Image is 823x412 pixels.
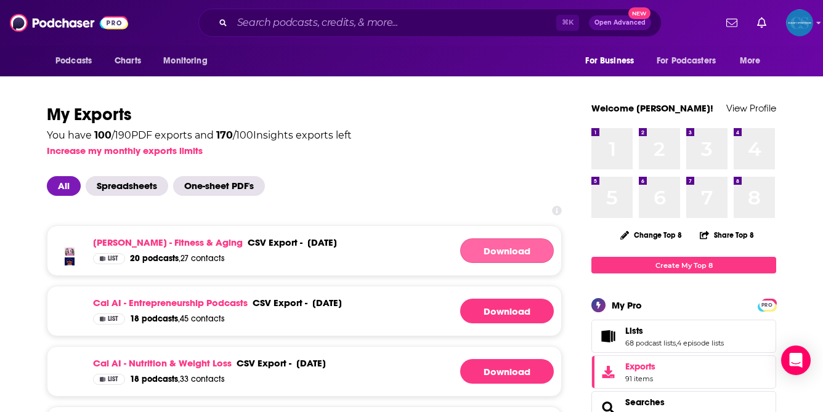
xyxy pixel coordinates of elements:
[625,339,676,347] a: 68 podcast lists
[296,357,326,369] div: [DATE]
[591,355,776,389] a: Exports
[47,131,352,140] div: You have / 190 PDF exports and / 100 Insights exports left
[130,253,179,264] span: 20 podcasts
[786,9,813,36] span: Logged in as ClearyStrategies
[460,238,554,263] a: Generating File
[115,52,141,70] span: Charts
[198,9,662,37] div: Search podcasts, credits, & more...
[731,49,776,73] button: open menu
[108,256,118,262] span: List
[596,328,620,345] a: Lists
[237,357,291,369] div: export -
[591,102,713,114] a: Welcome [PERSON_NAME]!
[649,49,734,73] button: open menu
[612,299,642,311] div: My Pro
[86,176,173,196] button: Spreadsheets
[108,316,118,322] span: List
[613,227,689,243] button: Change Top 8
[596,363,620,381] span: Exports
[760,301,774,310] span: PRO
[93,297,248,309] a: Cal AI - Entrepreneurship Podcasts
[93,236,243,248] a: [PERSON_NAME] - Fitness & Aging
[47,145,203,156] button: Increase my monthly exports limits
[130,253,225,264] a: 20 podcasts,27 contacts
[47,176,81,196] span: All
[248,236,302,248] div: export -
[677,339,724,347] a: 4 episode lists
[248,236,266,248] span: csv
[93,357,232,369] a: Cal AI - Nutrition & Weight Loss
[721,12,742,33] a: Show notifications dropdown
[163,52,207,70] span: Monitoring
[312,297,342,309] div: [DATE]
[86,176,168,196] span: Spreadsheets
[232,13,556,33] input: Search podcasts, credits, & more...
[307,236,337,248] div: [DATE]
[594,20,646,26] span: Open Advanced
[55,52,92,70] span: Podcasts
[216,129,233,141] span: 170
[65,248,75,257] img: Girls Talk Healthy Aging
[625,325,724,336] a: Lists
[253,297,271,309] span: csv
[625,361,655,372] span: Exports
[47,103,562,126] h1: My Exports
[676,339,677,347] span: ,
[173,176,270,196] button: One-sheet PDF's
[585,52,634,70] span: For Business
[786,9,813,36] button: Show profile menu
[625,397,665,408] a: Searches
[625,325,643,336] span: Lists
[556,15,579,31] span: ⌘ K
[752,12,771,33] a: Show notifications dropdown
[460,359,554,384] a: Generating File
[130,374,178,384] span: 18 podcasts
[130,313,225,325] a: 18 podcasts,45 contacts
[460,299,554,323] a: Generating File
[577,49,649,73] button: open menu
[130,313,178,324] span: 18 podcasts
[657,52,716,70] span: For Podcasters
[94,129,111,141] span: 100
[10,11,128,34] img: Podchaser - Follow, Share and Rate Podcasts
[237,357,255,369] span: csv
[47,49,108,73] button: open menu
[107,49,148,73] a: Charts
[130,374,225,385] a: 18 podcasts,33 contacts
[47,176,86,196] button: All
[589,15,651,30] button: Open AdvancedNew
[591,320,776,353] span: Lists
[699,223,755,247] button: Share Top 8
[173,176,265,196] span: One-sheet PDF's
[625,374,655,383] span: 91 items
[108,376,118,382] span: List
[740,52,761,70] span: More
[786,9,813,36] img: User Profile
[781,345,811,375] div: Open Intercom Messenger
[155,49,223,73] button: open menu
[591,257,776,273] a: Create My Top 8
[726,102,776,114] a: View Profile
[253,297,307,309] div: export -
[760,300,774,309] a: PRO
[65,257,75,267] img: Optimal Aging
[628,7,651,19] span: New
